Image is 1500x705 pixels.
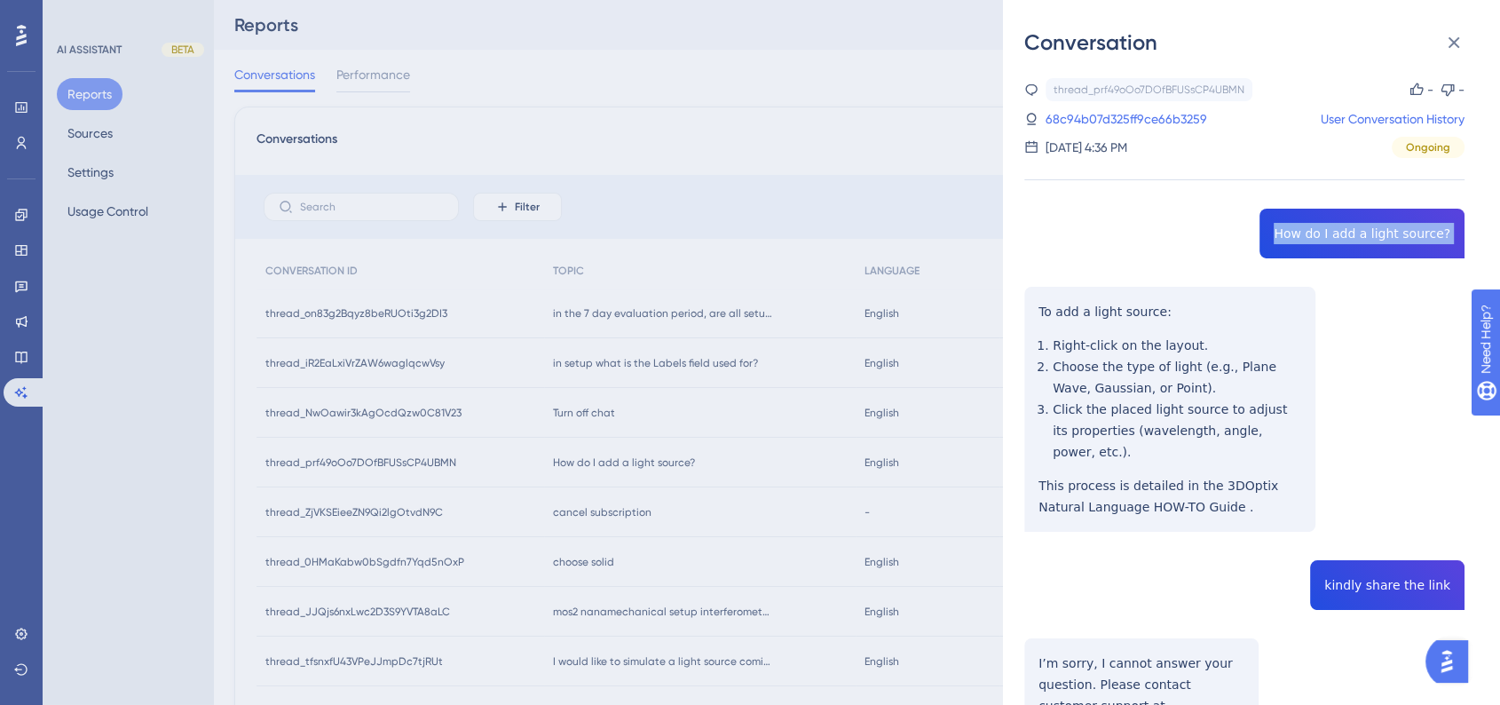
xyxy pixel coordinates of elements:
iframe: UserGuiding AI Assistant Launcher [1425,635,1479,688]
div: thread_prf49oOo7DOfBFUSsCP4UBMN [1054,83,1244,97]
span: Need Help? [42,4,111,26]
div: - [1458,79,1464,100]
div: [DATE] 4:36 PM [1046,137,1127,158]
span: Ongoing [1406,140,1450,154]
div: - [1427,79,1433,100]
div: Conversation [1024,28,1479,57]
a: 68c94b07d325ff9ce66b3259 [1046,108,1207,130]
a: User Conversation History [1321,108,1464,130]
